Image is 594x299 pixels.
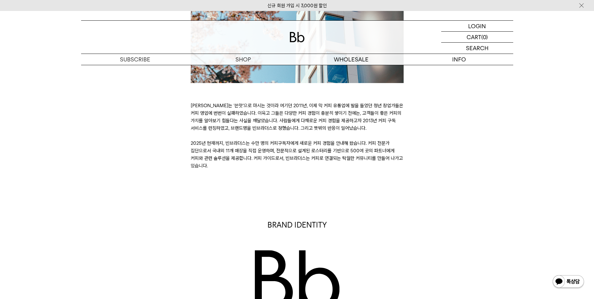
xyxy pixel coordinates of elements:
a: CART (0) [441,32,513,43]
a: SUBSCRIBE [81,54,189,65]
p: CART [467,32,481,42]
p: SEARCH [466,43,488,54]
p: BRAND IDENTITY [191,220,404,230]
p: LOGIN [468,21,486,31]
p: INFO [405,54,513,65]
a: 신규 회원 가입 시 3,000원 할인 [267,3,327,8]
img: 로고 [290,32,305,42]
p: [PERSON_NAME]는 ‘쓴맛’으로 마시는 것이라 여기던 2011년, 이제 막 커피 유통업에 발을 들였던 청년 창업가들은 커피 영업에 번번이 실패하였습니다. 이윽고 그들은... [191,102,404,170]
a: SHOP [189,54,297,65]
img: 카카오톡 채널 1:1 채팅 버튼 [552,275,585,290]
a: LOGIN [441,21,513,32]
p: WHOLESALE [297,54,405,65]
p: (0) [481,32,488,42]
